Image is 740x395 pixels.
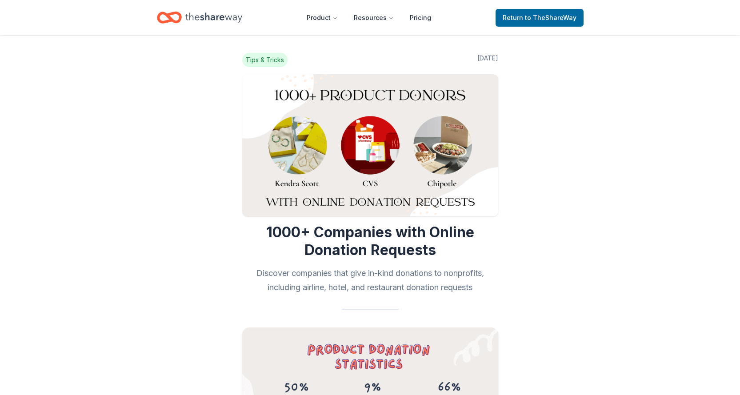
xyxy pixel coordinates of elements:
span: to TheShareWay [525,14,576,21]
h2: Discover companies that give in-kind donations to nonprofits, including airline, hotel, and resta... [242,266,498,295]
a: Home [157,7,242,28]
a: Returnto TheShareWay [496,9,584,27]
span: Tips & Tricks [242,53,288,67]
h1: 1000+ Companies with Online Donation Requests [242,223,498,259]
img: Image for 1000+ Companies with Online Donation Requests [242,74,498,216]
button: Product [300,9,345,27]
a: Pricing [403,9,438,27]
nav: Main [300,7,438,28]
span: Return [503,12,576,23]
span: [DATE] [477,53,498,67]
button: Resources [347,9,401,27]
